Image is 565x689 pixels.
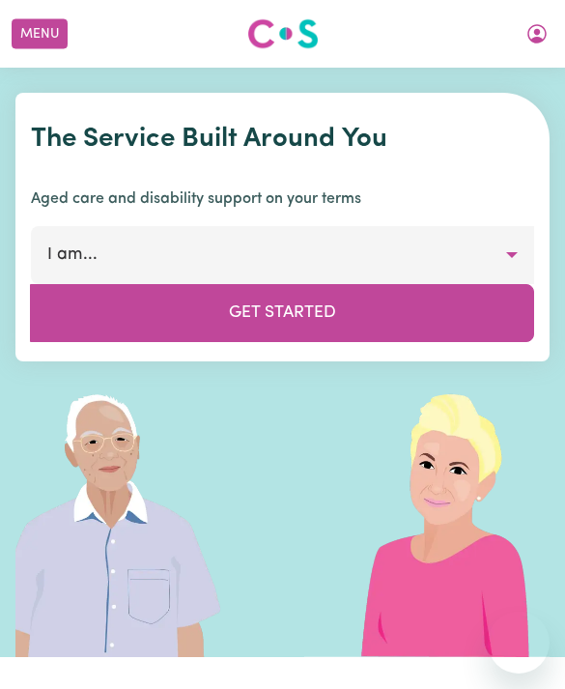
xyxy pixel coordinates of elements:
p: Aged care and disability support on your terms [31,187,534,211]
img: Careseekers logo [247,16,319,51]
button: I am... [31,226,534,284]
a: Careseekers logo [247,12,319,56]
h1: The Service Built Around You [31,124,534,157]
button: Get Started [30,284,534,342]
button: Menu [12,19,68,49]
button: My Account [517,17,557,50]
iframe: Button to launch messaging window [488,612,550,674]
